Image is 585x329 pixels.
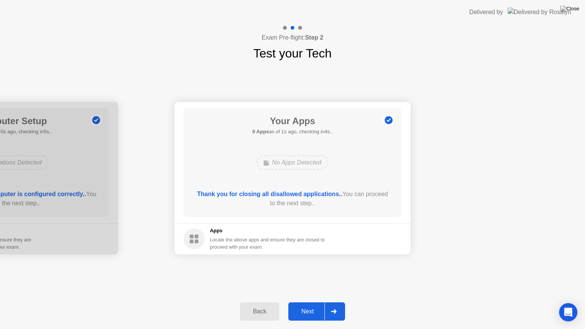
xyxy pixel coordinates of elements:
div: Delivered by [469,8,503,17]
img: Delivered by Rosalyn [508,8,571,16]
div: You can proceed to the next step.. [195,190,391,208]
div: No Apps Detected [257,155,328,170]
h1: Test your Tech [253,44,332,62]
div: Open Intercom Messenger [559,303,577,321]
b: Step 2 [305,34,323,41]
button: Next [288,302,345,321]
h4: Exam Pre-flight: [262,33,323,42]
img: Close [560,6,579,12]
button: Back [240,302,279,321]
div: Locate the above apps and ensure they are closed to proceed with your exam. [210,236,325,251]
div: Back [242,308,277,315]
h1: Your Apps [252,114,332,128]
b: 0 Apps [252,129,269,134]
h5: Apps [210,227,325,235]
b: Thank you for closing all disallowed applications.. [197,191,342,197]
h5: as of 1s ago, checking in4s.. [252,128,332,136]
div: Next [291,308,324,315]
